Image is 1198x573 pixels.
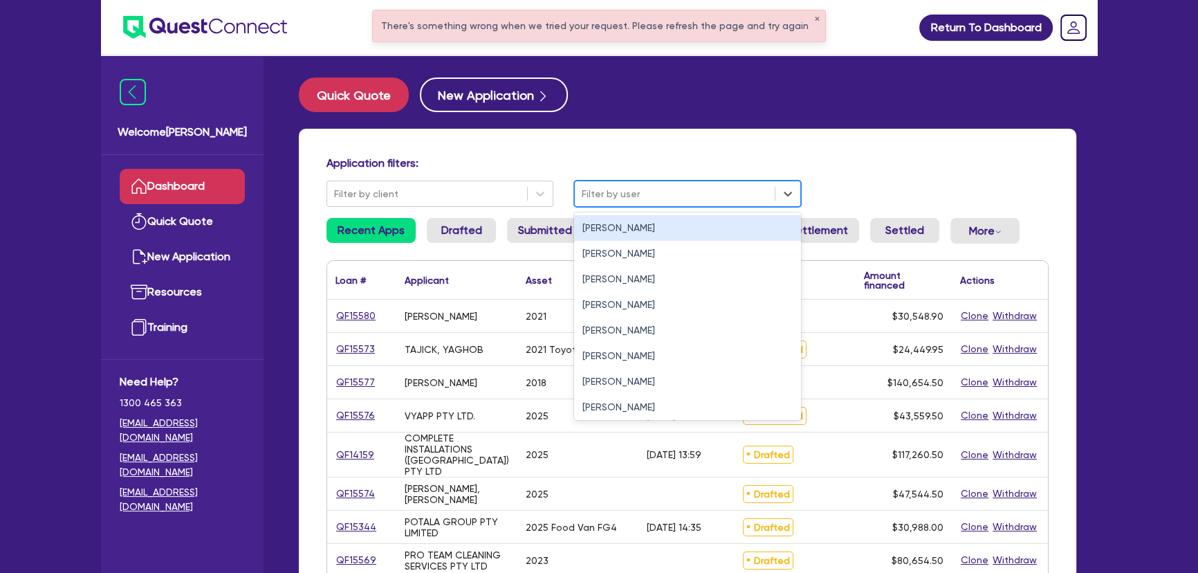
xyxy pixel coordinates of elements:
span: $80,654.50 [892,555,943,566]
div: 2021 [526,311,546,322]
span: Drafted [743,552,793,570]
a: QF15576 [335,408,376,424]
button: Withdraw [992,486,1038,502]
span: $24,449.95 [893,344,943,355]
div: 2018 [526,377,546,388]
a: Quick Quote [120,204,245,239]
span: $43,559.50 [894,410,943,421]
h4: Application filters: [326,156,1049,170]
div: 2025 [526,449,549,460]
a: QF14159 [335,447,375,463]
a: Dropdown toggle [1056,10,1091,46]
button: Withdraw [992,447,1038,463]
div: [DATE] 13:59 [647,449,701,460]
a: QF15580 [335,308,376,324]
div: 2025 Food Van FG4 [526,522,617,533]
button: Clone [960,341,989,357]
a: Dashboard [120,169,245,204]
a: Resources [120,275,245,310]
div: [PERSON_NAME] [574,318,801,343]
button: Clone [960,374,989,390]
button: Dropdown toggle [950,218,1020,244]
a: QF15577 [335,374,376,390]
button: ✕ [814,16,820,23]
span: Drafted [743,485,793,503]
div: TAJICK, YAGHOB [405,344,483,355]
div: Actions [960,275,995,285]
button: Withdraw [992,341,1038,357]
div: [PERSON_NAME] [574,343,801,369]
a: Recent Apps [326,218,416,243]
img: icon-menu-close [120,79,146,105]
img: training [131,319,147,336]
img: quick-quote [131,213,147,230]
button: Withdraw [992,408,1038,424]
span: Need Help? [120,374,245,390]
a: QF15573 [335,341,376,357]
a: Quick Quote [299,78,420,112]
img: new-application [131,248,147,265]
a: [EMAIL_ADDRESS][DOMAIN_NAME] [120,416,245,445]
div: [PERSON_NAME] [574,369,801,394]
div: 2025 [526,489,549,500]
div: Asset [526,275,552,285]
div: [PERSON_NAME] [574,292,801,318]
a: [EMAIL_ADDRESS][DOMAIN_NAME] [120,451,245,480]
a: In Settlement [767,218,859,243]
div: [PERSON_NAME] [574,266,801,292]
button: Withdraw [992,552,1038,568]
span: Drafted [743,518,793,536]
span: Welcome [PERSON_NAME] [118,124,247,140]
div: COMPLETE INSTALLATIONS ([GEOGRAPHIC_DATA]) PTY LTD [405,433,509,477]
a: [EMAIL_ADDRESS][DOMAIN_NAME] [120,485,245,514]
div: 2025 [526,410,549,421]
span: $30,548.90 [892,311,943,322]
span: $30,988.00 [892,522,943,533]
div: There's something wrong when we tried your request. Please refresh the page and try again [373,10,825,42]
div: [PERSON_NAME] [574,215,801,241]
button: Clone [960,486,989,502]
div: [PERSON_NAME] [574,394,801,420]
span: $140,654.50 [887,377,943,388]
span: $47,544.50 [893,489,943,500]
div: [DATE] 14:35 [647,522,701,533]
span: 1300 465 363 [120,396,245,410]
button: Withdraw [992,374,1038,390]
a: QF15344 [335,519,377,535]
a: Training [120,310,245,345]
a: Return To Dashboard [919,15,1053,41]
div: PRO TEAM CLEANING SERVICES PTY LTD [405,549,509,572]
button: Clone [960,552,989,568]
a: Drafted [427,218,496,243]
a: QF15569 [335,552,377,568]
button: Clone [960,408,989,424]
a: Settled [870,218,939,243]
div: [PERSON_NAME], [PERSON_NAME] [405,483,509,505]
div: Applicant [405,275,449,285]
div: [PERSON_NAME] [405,311,477,322]
span: $117,260.50 [892,449,943,460]
img: resources [131,284,147,300]
button: New Application [420,78,568,112]
button: Withdraw [992,519,1038,535]
span: Drafted [743,446,793,464]
div: POTALA GROUP PTY LIMITED [405,516,509,538]
button: Clone [960,308,989,324]
button: Clone [960,519,989,535]
button: Quick Quote [299,78,409,112]
button: Clone [960,447,989,463]
div: [PERSON_NAME] [574,241,801,266]
button: Withdraw [992,308,1038,324]
div: [PERSON_NAME] [405,377,477,388]
a: Submitted [507,218,583,243]
div: VYAPP PTY LTD. [405,410,475,421]
a: QF15574 [335,486,376,502]
div: Amount financed [864,271,943,290]
div: 2021 Toyota Corolla [526,344,618,355]
a: New Application [120,239,245,275]
img: quest-connect-logo-blue [123,16,287,39]
div: Loan # [335,275,366,285]
div: 2023 [526,555,549,566]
